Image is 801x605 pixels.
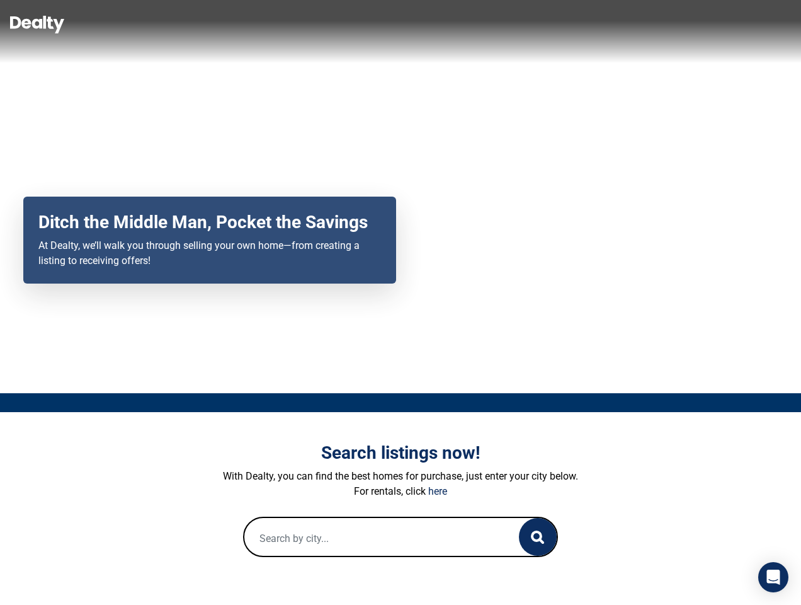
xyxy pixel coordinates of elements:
p: For rentals, click [51,484,750,499]
a: here [428,485,447,497]
div: Open Intercom Messenger [758,562,788,592]
h2: Ditch the Middle Man, Pocket the Savings [38,212,381,233]
input: Search by city... [244,518,494,558]
h3: Search listings now! [51,442,750,464]
img: Dealty - Buy, Sell & Rent Homes [10,16,64,33]
p: At Dealty, we’ll walk you through selling your own home—from creating a listing to receiving offers! [38,238,381,268]
p: With Dealty, you can find the best homes for purchase, just enter your city below. [51,469,750,484]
